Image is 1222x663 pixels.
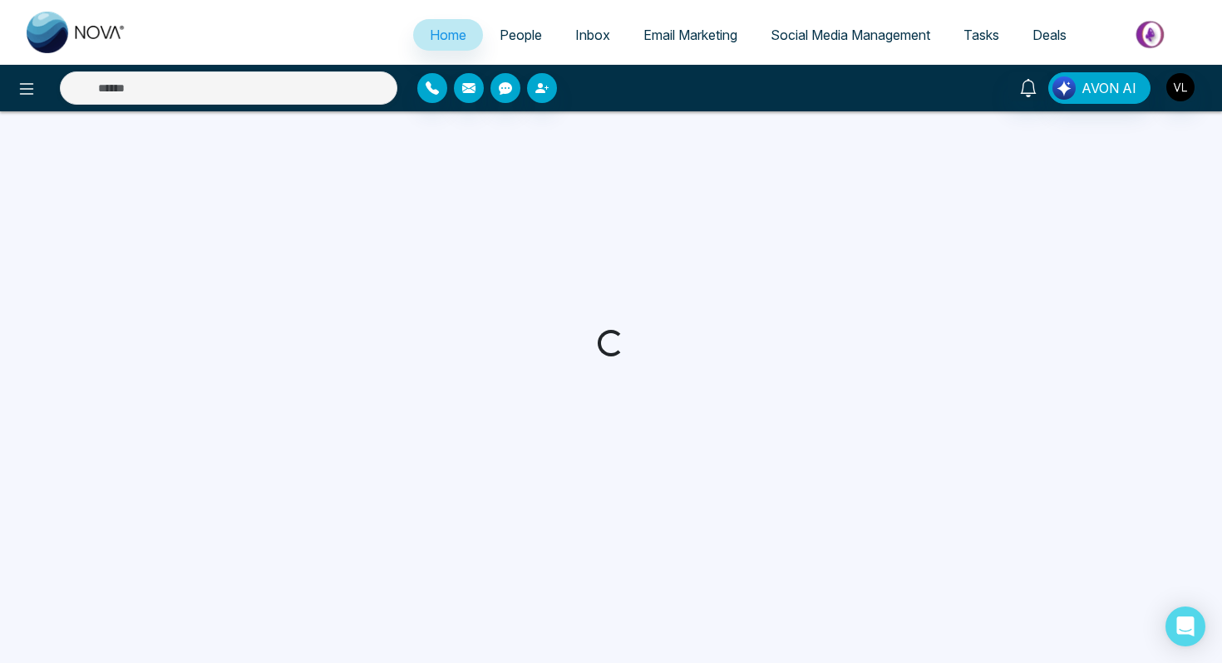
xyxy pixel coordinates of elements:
a: Tasks [947,19,1016,51]
img: Nova CRM Logo [27,12,126,53]
img: User Avatar [1166,73,1195,101]
span: People [500,27,542,43]
img: Market-place.gif [1091,16,1212,53]
button: AVON AI [1048,72,1151,104]
div: Open Intercom Messenger [1165,607,1205,646]
a: People [483,19,559,51]
a: Email Marketing [627,19,754,51]
span: Home [430,27,466,43]
a: Home [413,19,483,51]
span: Tasks [963,27,999,43]
span: AVON AI [1082,78,1136,98]
span: Email Marketing [643,27,737,43]
a: Inbox [559,19,627,51]
span: Inbox [575,27,610,43]
img: Lead Flow [1052,76,1076,100]
a: Deals [1016,19,1083,51]
span: Social Media Management [771,27,930,43]
span: Deals [1032,27,1067,43]
a: Social Media Management [754,19,947,51]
